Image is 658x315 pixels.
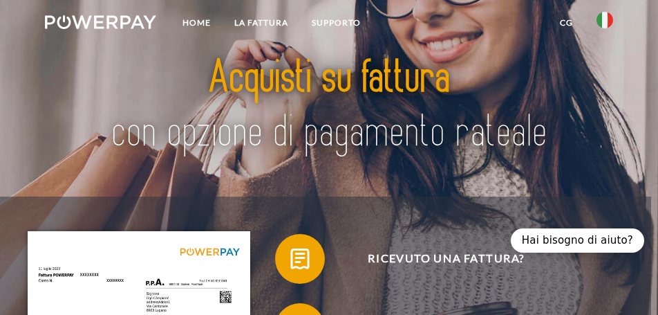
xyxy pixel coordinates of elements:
[294,234,599,284] span: Ricevuto una fattura?
[275,234,599,284] button: Ricevuto una fattura?
[596,12,613,28] img: it
[548,10,585,35] a: CG
[45,15,156,29] img: logo-powerpay-white.svg
[257,231,617,287] a: Ricevuto una fattura?
[223,10,300,35] a: LA FATTURA
[511,228,644,253] div: Hai bisogno di aiuto?
[171,10,223,35] a: Home
[285,244,316,275] img: qb_bill.svg
[102,32,556,180] img: title-powerpay_it.svg
[300,10,373,35] a: Supporto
